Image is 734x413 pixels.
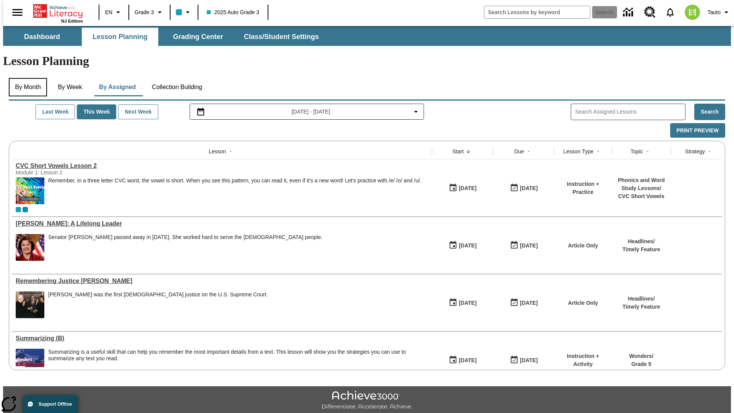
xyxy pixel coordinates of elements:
button: 09/24/25: First time the lesson was available [446,353,479,367]
button: Profile/Settings [705,5,734,19]
div: OL 2025 Auto Grade 4 [23,207,28,212]
div: [DATE] [520,298,538,308]
div: CVC Short Vowels Lesson 2 [16,163,428,169]
a: Notifications [660,2,680,22]
div: Summarizing (B) [16,335,428,342]
a: Home [33,3,83,19]
div: Remember, in a three letter CVC word, the vowel is short. When you see this pattern, you can read... [48,177,421,204]
div: Lesson [209,148,226,155]
div: Start [452,148,464,155]
button: Sort [643,147,652,156]
button: 09/26/25: First time the lesson was available [446,181,479,195]
img: Wonders Grade 5 cover, planetarium, showing constellations on domed ceiling [16,349,44,376]
img: avatar image [685,5,700,20]
a: CVC Short Vowels Lesson 2, Lessons [16,163,428,169]
div: Strategy [685,148,705,155]
button: By Month [9,78,47,96]
button: Sort [594,147,603,156]
button: Select a new avatar [680,2,705,22]
button: Search [694,104,725,120]
h1: Lesson Planning [3,54,731,68]
button: Language: EN, Select a language [102,5,126,19]
button: 09/24/25: Last day the lesson can be accessed [507,353,540,367]
button: Dashboard [4,28,80,46]
a: Remembering Justice O'Connor, Lessons [16,278,428,285]
div: [PERSON_NAME] was the first [DEMOGRAPHIC_DATA] justice on the U.S. Supreme Court. [48,291,268,298]
p: Headlines / [622,237,660,246]
p: Instruction + Activity [558,352,608,368]
p: Phonics and Word Study Lessons / [615,176,667,192]
p: Headlines / [622,295,660,303]
p: Wonders / [629,352,654,360]
button: Class/Student Settings [238,28,325,46]
div: Sandra Day O'Connor was the first female justice on the U.S. Supreme Court. [48,291,268,318]
span: [DATE] - [DATE] [292,108,330,116]
p: Instruction + Practice [558,180,608,196]
p: Article Only [568,299,598,307]
img: CVC Short Vowels Lesson 2. [16,177,44,204]
button: Collection Building [146,78,208,96]
button: By Assigned [93,78,142,96]
div: Home [33,3,83,23]
span: 2025 Auto Grade 3 [207,8,260,16]
button: Support Offline [23,395,78,413]
button: Sort [464,147,473,156]
span: Grading Center [173,33,223,41]
p: Article Only [568,242,598,250]
div: Due [514,148,524,155]
div: Lesson Type [563,148,593,155]
button: 09/26/25: Last day the lesson can be accessed [507,181,540,195]
button: By Week [51,78,89,96]
button: Sort [524,147,533,156]
button: Grading Center [160,28,236,46]
button: Next Week [118,104,158,119]
button: Print Preview [670,123,725,138]
span: Tauto [708,8,721,16]
div: [DATE] [520,356,538,365]
button: Sort [705,147,714,156]
span: Support Offline [39,402,72,407]
span: EN [105,8,112,16]
div: [DATE] [459,241,476,250]
span: Class/Student Settings [244,33,319,41]
span: Current Class [16,207,21,212]
div: [DATE] [520,241,538,250]
button: 09/26/25: Last day the lesson can be accessed [507,238,540,253]
span: Grade 3 [135,8,154,16]
button: 09/26/25: Last day the lesson can be accessed [507,296,540,310]
div: [DATE] [520,184,538,193]
div: Summarizing is a useful skill that can help you remember the most important details from a text. ... [48,349,428,376]
img: Achieve3000 Differentiate Accelerate Achieve [322,391,412,410]
div: Dianne Feinstein: A Lifelong Leader [16,220,428,227]
button: Select the date range menu item [193,107,421,116]
img: Chief Justice Warren Burger, wearing a black robe, holds up his right hand and faces Sandra Day O... [16,291,44,318]
div: Senator [PERSON_NAME] passed away in [DATE]. She worked hard to serve the [DEMOGRAPHIC_DATA] people. [48,234,322,241]
div: Topic [630,148,643,155]
a: Summarizing (B), Lessons [16,335,428,342]
button: 09/26/25: First time the lesson was available [446,296,479,310]
img: Senator Dianne Feinstein of California smiles with the U.S. flag behind her. [16,234,44,261]
button: 09/26/25: First time the lesson was available [446,238,479,253]
div: Senator Dianne Feinstein passed away in September 2023. She worked hard to serve the American peo... [48,234,322,261]
div: [DATE] [459,184,476,193]
svg: Collapse Date Range Filter [411,107,421,116]
p: Grade 5 [629,360,654,368]
button: Grade: Grade 3, Select a grade [132,5,167,19]
span: NJ Edition [61,19,83,23]
p: CVC Short Vowels [615,192,667,200]
div: Summarizing is a useful skill that can help you remember the most important details from a text. ... [48,349,428,362]
span: Dashboard [24,33,60,41]
button: Sort [226,147,235,156]
div: SubNavbar [3,28,326,46]
a: Data Center [619,2,640,23]
p: Timely Feature [622,246,660,254]
span: Lesson Planning [93,33,148,41]
input: search field [484,6,590,18]
div: [DATE] [459,356,476,365]
p: Timely Feature [622,303,660,311]
button: Open side menu [6,1,29,24]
